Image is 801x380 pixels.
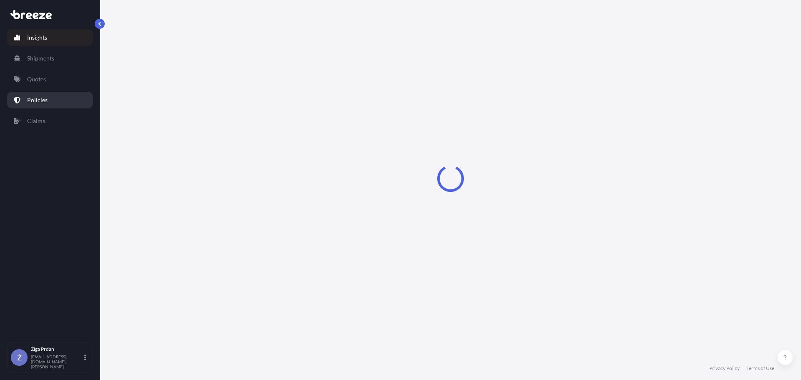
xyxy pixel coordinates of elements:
[7,29,93,46] a: Insights
[27,96,48,104] p: Policies
[31,354,83,369] p: [EMAIL_ADDRESS][DOMAIN_NAME][PERSON_NAME]
[7,113,93,129] a: Claims
[27,75,46,83] p: Quotes
[27,54,54,63] p: Shipments
[7,50,93,67] a: Shipments
[27,117,45,125] p: Claims
[7,71,93,88] a: Quotes
[7,92,93,108] a: Policies
[31,346,83,352] p: Žiga Prdan
[709,365,740,372] a: Privacy Policy
[27,33,47,42] p: Insights
[746,365,774,372] a: Terms of Use
[17,353,22,362] span: Ž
